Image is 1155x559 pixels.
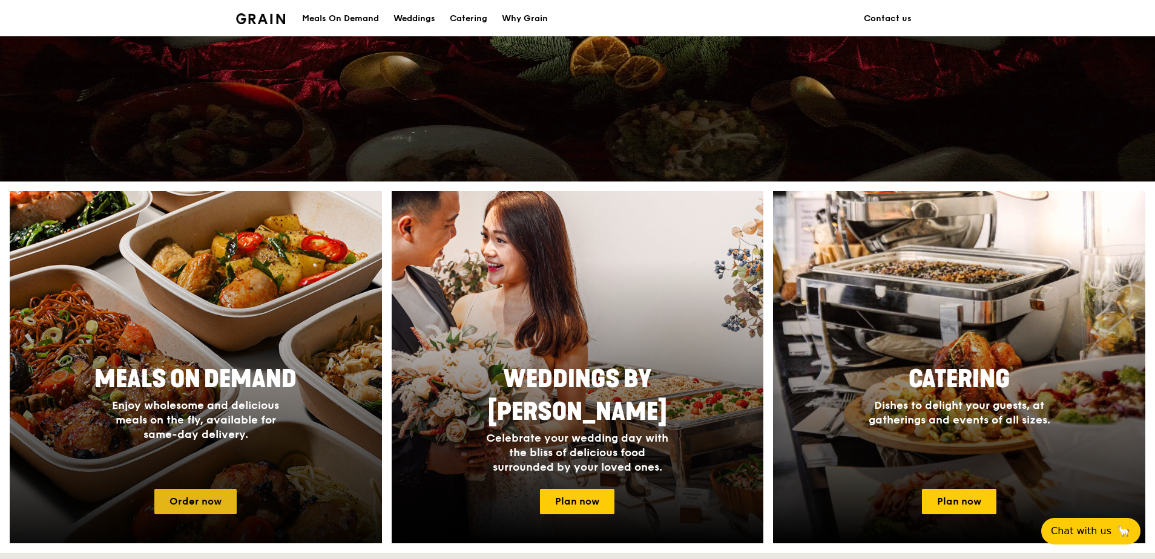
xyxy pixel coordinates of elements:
[495,1,555,37] a: Why Grain
[540,489,614,514] a: Plan now
[393,1,435,37] div: Weddings
[236,13,285,24] img: Grain
[10,191,382,543] a: Meals On DemandEnjoy wholesome and delicious meals on the fly, available for same-day delivery.Or...
[112,399,279,441] span: Enjoy wholesome and delicious meals on the fly, available for same-day delivery.
[94,365,297,394] span: Meals On Demand
[857,1,919,37] a: Contact us
[909,365,1010,394] span: Catering
[488,365,667,427] span: Weddings by [PERSON_NAME]
[392,191,764,543] img: weddings-card.4f3003b8.jpg
[443,1,495,37] a: Catering
[773,191,1145,543] a: CateringDishes to delight your guests, at gatherings and events of all sizes.Plan now
[1051,524,1111,538] span: Chat with us
[302,1,379,37] div: Meals On Demand
[450,1,487,37] div: Catering
[773,191,1145,543] img: catering-card.e1cfaf3e.jpg
[392,191,764,543] a: Weddings by [PERSON_NAME]Celebrate your wedding day with the bliss of delicious food surrounded b...
[486,431,668,474] span: Celebrate your wedding day with the bliss of delicious food surrounded by your loved ones.
[1116,524,1131,538] span: 🦙
[502,1,548,37] div: Why Grain
[869,399,1050,427] span: Dishes to delight your guests, at gatherings and events of all sizes.
[386,1,443,37] a: Weddings
[922,489,996,514] a: Plan now
[154,489,237,514] a: Order now
[1041,518,1140,544] button: Chat with us🦙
